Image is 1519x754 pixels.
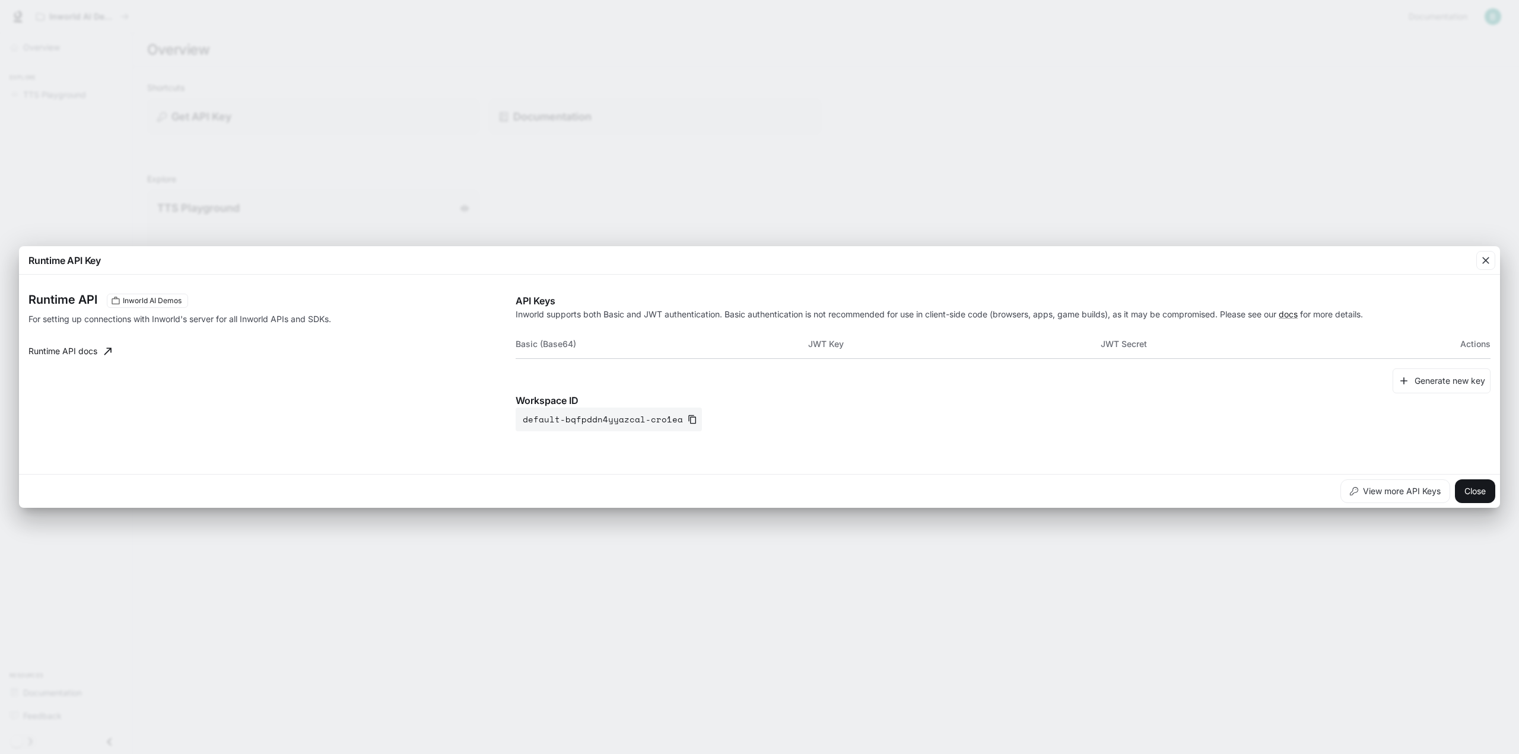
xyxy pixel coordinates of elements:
[516,294,1491,308] p: API Keys
[516,393,1491,408] p: Workspace ID
[24,339,116,363] a: Runtime API docs
[516,330,808,358] th: Basic (Base64)
[28,294,97,306] h3: Runtime API
[1279,309,1298,319] a: docs
[1393,368,1491,394] button: Generate new key
[516,308,1491,320] p: Inworld supports both Basic and JWT authentication. Basic authentication is not recommended for u...
[107,294,188,308] div: These keys will apply to your current workspace only
[28,253,101,268] p: Runtime API Key
[118,295,186,306] span: Inworld AI Demos
[1101,330,1393,358] th: JWT Secret
[516,408,702,431] button: default-bqfpddn4yyazcal-cro1ea
[808,330,1101,358] th: JWT Key
[1455,479,1495,503] button: Close
[1340,479,1450,503] button: View more API Keys
[28,313,387,325] p: For setting up connections with Inworld's server for all Inworld APIs and SDKs.
[1393,330,1491,358] th: Actions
